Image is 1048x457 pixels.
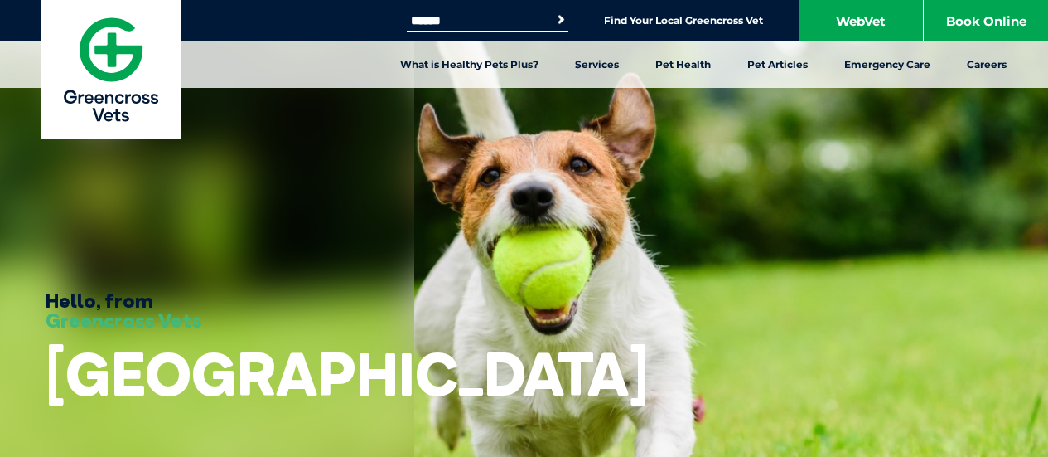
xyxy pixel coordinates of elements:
[604,14,763,27] a: Find Your Local Greencross Vet
[46,290,202,330] h3: Hello, from
[949,41,1025,88] a: Careers
[557,41,637,88] a: Services
[46,308,202,333] span: Greencross Vets
[553,12,569,28] button: Search
[729,41,826,88] a: Pet Articles
[46,341,649,406] h1: [GEOGRAPHIC_DATA]
[637,41,729,88] a: Pet Health
[382,41,557,88] a: What is Healthy Pets Plus?
[826,41,949,88] a: Emergency Care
